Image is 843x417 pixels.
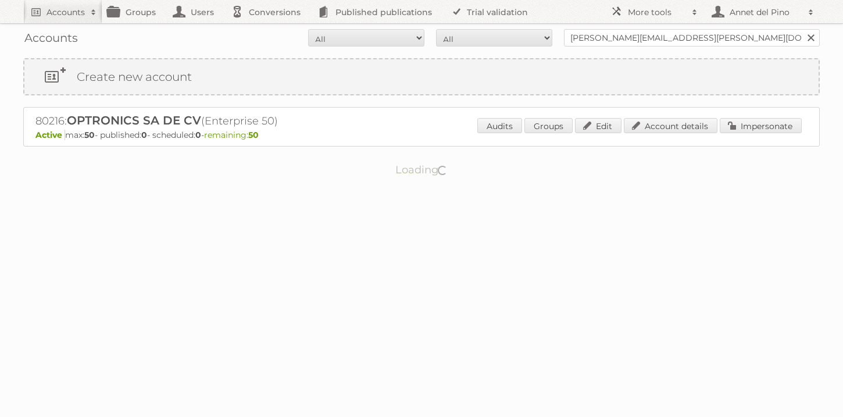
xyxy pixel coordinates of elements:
[195,130,201,140] strong: 0
[47,6,85,18] h2: Accounts
[575,118,621,133] a: Edit
[67,113,201,127] span: OPTRONICS SA DE CV
[24,59,819,94] a: Create new account
[359,158,485,181] p: Loading
[727,6,802,18] h2: Annet del Pino
[477,118,522,133] a: Audits
[720,118,802,133] a: Impersonate
[35,113,442,129] h2: 80216: (Enterprise 50)
[141,130,147,140] strong: 0
[35,130,65,140] span: Active
[248,130,259,140] strong: 50
[84,130,95,140] strong: 50
[35,130,808,140] p: max: - published: - scheduled: -
[204,130,259,140] span: remaining:
[624,118,717,133] a: Account details
[628,6,686,18] h2: More tools
[524,118,573,133] a: Groups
